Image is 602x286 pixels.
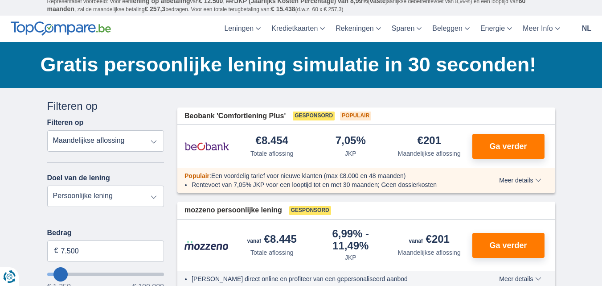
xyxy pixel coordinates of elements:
[330,16,386,42] a: Rekeningen
[577,16,597,42] a: nl
[499,177,541,183] span: Meer details
[289,206,331,215] span: Gesponsord
[41,51,555,79] h1: Gratis persoonlijke lening simulatie in 30 seconden!
[47,273,164,276] input: wantToBorrow
[177,171,474,180] div: :
[47,174,110,182] label: Doel van de lening
[192,180,467,189] li: Rentevoet van 7,05% JKP voor een looptijd tot en met 30 maanden; Geen dossierkosten
[271,5,295,12] span: € 15.438
[345,253,356,262] div: JKP
[192,274,467,283] li: [PERSON_NAME] direct online en profiteer van een gepersonaliseerd aanbod
[11,21,111,36] img: TopCompare
[492,275,548,282] button: Meer details
[184,205,282,216] span: mozzeno persoonlijke lening
[418,135,441,147] div: €201
[256,135,288,147] div: €8.454
[340,112,371,120] span: Populair
[489,142,527,150] span: Ga verder
[472,134,545,159] button: Ga verder
[427,16,475,42] a: Beleggen
[184,135,229,158] img: product.pl.alt Beobank
[409,234,450,246] div: €201
[219,16,266,42] a: Leningen
[184,172,209,179] span: Populair
[144,5,165,12] span: € 257,3
[247,234,297,246] div: €8.445
[47,119,84,127] label: Filteren op
[398,248,461,257] div: Maandelijkse aflossing
[184,111,286,121] span: Beobank 'Comfortlening Plus'
[499,276,541,282] span: Meer details
[250,149,294,158] div: Totale aflossing
[475,16,517,42] a: Energie
[386,16,427,42] a: Sparen
[492,177,548,184] button: Meer details
[47,99,164,114] div: Filteren op
[398,149,461,158] div: Maandelijkse aflossing
[184,240,229,250] img: product.pl.alt Mozzeno
[345,149,356,158] div: JKP
[293,112,335,120] span: Gesponsord
[489,241,527,249] span: Ga verder
[211,172,406,179] span: Een voordelig tarief voor nieuwe klanten (max €8.000 en 48 maanden)
[250,248,294,257] div: Totale aflossing
[266,16,330,42] a: Kredietkaarten
[472,233,545,258] button: Ga verder
[517,16,565,42] a: Meer Info
[54,246,58,256] span: €
[336,135,366,147] div: 7,05%
[315,228,387,251] div: 6,99%
[47,229,164,237] label: Bedrag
